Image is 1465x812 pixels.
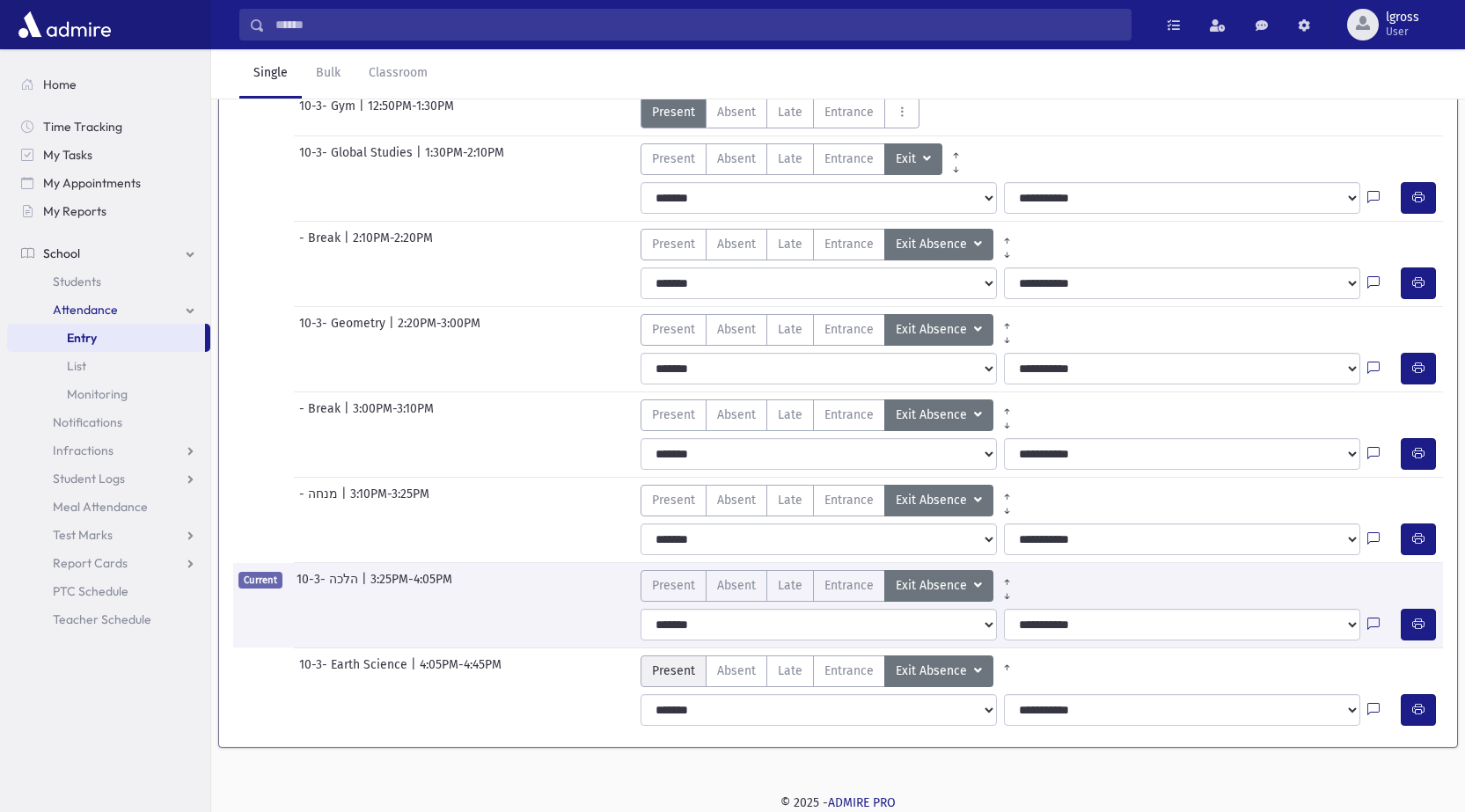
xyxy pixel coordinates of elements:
a: Infractions [7,436,210,465]
span: - מנחה [299,485,341,516]
span: Late [778,320,802,339]
a: Time Tracking [7,113,210,141]
div: AttTypes [641,229,1021,260]
span: Infractions [53,443,114,458]
input: Search [265,9,1131,40]
span: 12:50PM-1:30PM [368,97,454,128]
a: Monitoring [7,380,210,408]
span: Absent [717,150,756,168]
a: Bulk [302,49,355,99]
span: | [344,399,353,431]
button: Exit [884,143,942,175]
span: Present [652,150,695,168]
span: Time Tracking [43,119,122,135]
button: Exit Absence [884,314,993,346]
a: Classroom [355,49,442,99]
span: - Break [299,229,344,260]
div: AttTypes [641,570,1021,602]
span: Late [778,103,802,121]
a: My Appointments [7,169,210,197]
span: | [344,229,353,260]
span: Entrance [824,235,874,253]
span: Entrance [824,662,874,680]
span: Present [652,662,695,680]
span: Entry [67,330,97,346]
span: Attendance [53,302,118,318]
span: Late [778,406,802,424]
span: Late [778,235,802,253]
button: Exit Absence [884,485,993,516]
img: AdmirePro [14,7,115,42]
span: Current [238,572,282,589]
span: Entrance [824,320,874,339]
div: AttTypes [641,485,1021,516]
span: Meal Attendance [53,499,148,515]
span: Notifications [53,414,122,430]
button: Exit Absence [884,655,993,687]
span: Absent [717,406,756,424]
span: 1:30PM-2:10PM [425,143,504,175]
span: 2:10PM-2:20PM [353,229,433,260]
a: School [7,239,210,267]
span: Monitoring [67,386,128,402]
span: Entrance [824,576,874,595]
span: Absent [717,576,756,595]
a: My Reports [7,197,210,225]
span: Late [778,150,802,168]
span: Teacher Schedule [53,611,151,627]
span: 10-3- Global Studies [299,143,416,175]
span: Entrance [824,103,874,121]
span: Absent [717,491,756,509]
span: Present [652,103,695,121]
span: 3:00PM-3:10PM [353,399,434,431]
span: lgross [1386,11,1419,25]
div: AttTypes [641,97,919,128]
span: School [43,245,80,261]
a: Student Logs [7,465,210,493]
a: Notifications [7,408,210,436]
div: © 2025 - [239,794,1437,812]
span: Exit Absence [896,576,971,596]
span: Entrance [824,406,874,424]
span: My Appointments [43,175,141,191]
span: PTC Schedule [53,583,128,599]
a: Single [239,49,302,99]
span: Entrance [824,491,874,509]
span: 3:10PM-3:25PM [350,485,429,516]
span: Absent [717,320,756,339]
a: Students [7,267,210,296]
a: Report Cards [7,549,210,577]
span: | [389,314,398,346]
span: Exit Absence [896,491,971,510]
span: Late [778,576,802,595]
span: 3:25PM-4:05PM [370,570,452,602]
span: Student Logs [53,471,125,486]
a: Test Marks [7,521,210,549]
span: Present [652,406,695,424]
div: AttTypes [641,399,1021,431]
span: | [411,655,420,687]
span: - Break [299,399,344,431]
span: Test Marks [53,527,113,543]
span: | [362,570,370,602]
span: Absent [717,662,756,680]
button: Exit Absence [884,229,993,260]
span: Absent [717,235,756,253]
span: Exit Absence [896,235,971,254]
span: | [416,143,425,175]
a: Entry [7,324,205,352]
div: AttTypes [641,655,1021,687]
span: List [67,358,86,374]
a: List [7,352,210,380]
span: My Tasks [43,147,92,163]
span: Entrance [824,150,874,168]
span: Students [53,274,101,289]
span: | [359,97,368,128]
span: Late [778,662,802,680]
a: My Tasks [7,141,210,169]
span: 10-3- Earth Science [299,655,411,687]
span: 2:20PM-3:00PM [398,314,480,346]
span: 10-3- הלכה [297,570,362,602]
div: AttTypes [641,314,1021,346]
a: Teacher Schedule [7,605,210,633]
